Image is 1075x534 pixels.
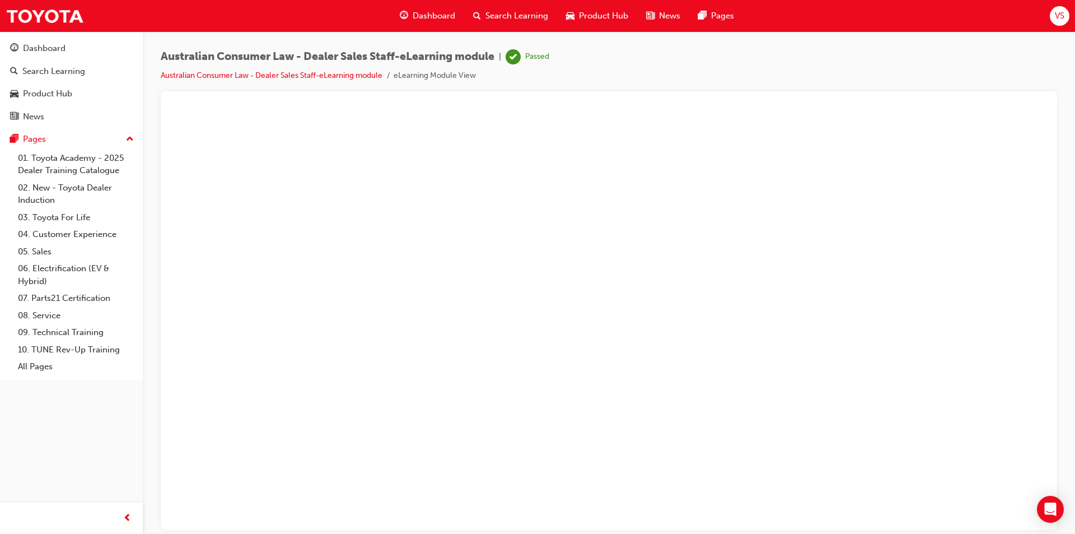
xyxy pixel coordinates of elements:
a: 06. Electrification (EV & Hybrid) [13,260,138,290]
div: News [23,110,44,123]
button: VS [1050,6,1069,26]
span: Dashboard [413,10,455,22]
a: Search Learning [4,61,138,82]
span: news-icon [10,112,18,122]
button: Pages [4,129,138,150]
a: Dashboard [4,38,138,59]
span: | [499,50,501,63]
a: News [4,106,138,127]
span: News [659,10,680,22]
a: 07. Parts21 Certification [13,290,138,307]
span: guage-icon [400,9,408,23]
span: Search Learning [485,10,548,22]
span: Australian Consumer Law - Dealer Sales Staff-eLearning module [161,50,494,63]
a: 10. TUNE Rev-Up Training [13,341,138,359]
a: 02. New - Toyota Dealer Induction [13,179,138,209]
a: Product Hub [4,83,138,104]
a: search-iconSearch Learning [464,4,557,27]
span: pages-icon [698,9,707,23]
a: 05. Sales [13,243,138,261]
span: VS [1055,10,1064,22]
span: news-icon [646,9,655,23]
span: learningRecordVerb_PASS-icon [506,49,521,64]
a: 01. Toyota Academy - 2025 Dealer Training Catalogue [13,150,138,179]
a: news-iconNews [637,4,689,27]
span: Pages [711,10,734,22]
div: Product Hub [23,87,72,100]
a: pages-iconPages [689,4,743,27]
span: Product Hub [579,10,628,22]
span: search-icon [473,9,481,23]
a: 04. Customer Experience [13,226,138,243]
span: guage-icon [10,44,18,54]
span: prev-icon [123,512,132,526]
img: Trak [6,3,84,29]
a: Australian Consumer Law - Dealer Sales Staff-eLearning module [161,71,382,80]
div: Open Intercom Messenger [1037,496,1064,523]
div: Search Learning [22,65,85,78]
div: Pages [23,133,46,146]
div: Dashboard [23,42,66,55]
button: DashboardSearch LearningProduct HubNews [4,36,138,129]
a: guage-iconDashboard [391,4,464,27]
span: car-icon [10,89,18,99]
span: up-icon [126,132,134,147]
span: search-icon [10,67,18,77]
div: Passed [525,52,549,62]
li: eLearning Module View [394,69,476,82]
a: All Pages [13,358,138,375]
a: 03. Toyota For Life [13,209,138,226]
a: car-iconProduct Hub [557,4,637,27]
a: 09. Technical Training [13,324,138,341]
span: pages-icon [10,134,18,145]
span: car-icon [566,9,574,23]
a: 08. Service [13,307,138,324]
